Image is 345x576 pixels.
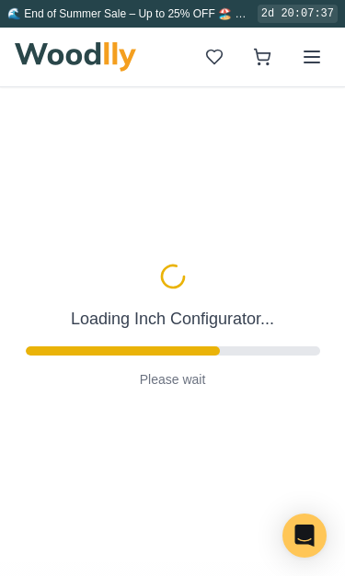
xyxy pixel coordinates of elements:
[71,219,274,244] p: Loading Inch Configurator...
[7,7,246,20] span: 🌊 End of Summer Sale – Up to 25% OFF 🏖️ –
[15,42,136,72] img: Woodlly
[282,514,327,558] div: Open Intercom Messenger
[140,283,206,301] p: Please wait
[258,5,338,23] div: 2d 20:07:37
